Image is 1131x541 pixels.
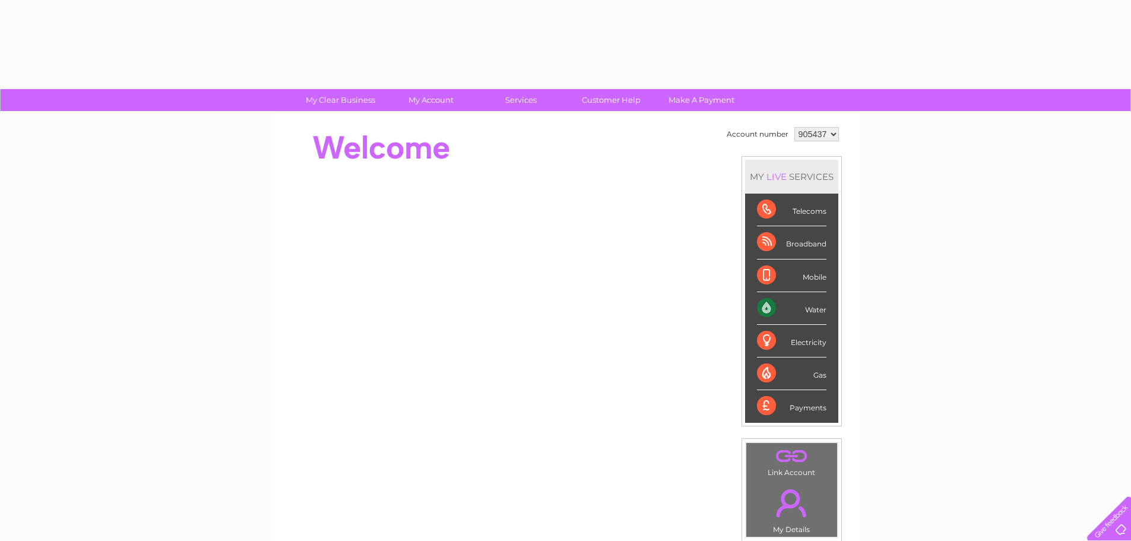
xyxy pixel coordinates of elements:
[757,292,826,325] div: Water
[652,89,750,111] a: Make A Payment
[757,260,826,292] div: Mobile
[746,442,838,480] td: Link Account
[472,89,570,111] a: Services
[724,124,791,144] td: Account number
[292,89,389,111] a: My Clear Business
[749,482,834,524] a: .
[757,194,826,226] div: Telecoms
[382,89,480,111] a: My Account
[757,390,826,422] div: Payments
[745,160,838,194] div: MY SERVICES
[757,226,826,259] div: Broadband
[757,325,826,357] div: Electricity
[757,357,826,390] div: Gas
[562,89,660,111] a: Customer Help
[749,446,834,467] a: .
[764,171,789,182] div: LIVE
[746,479,838,537] td: My Details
